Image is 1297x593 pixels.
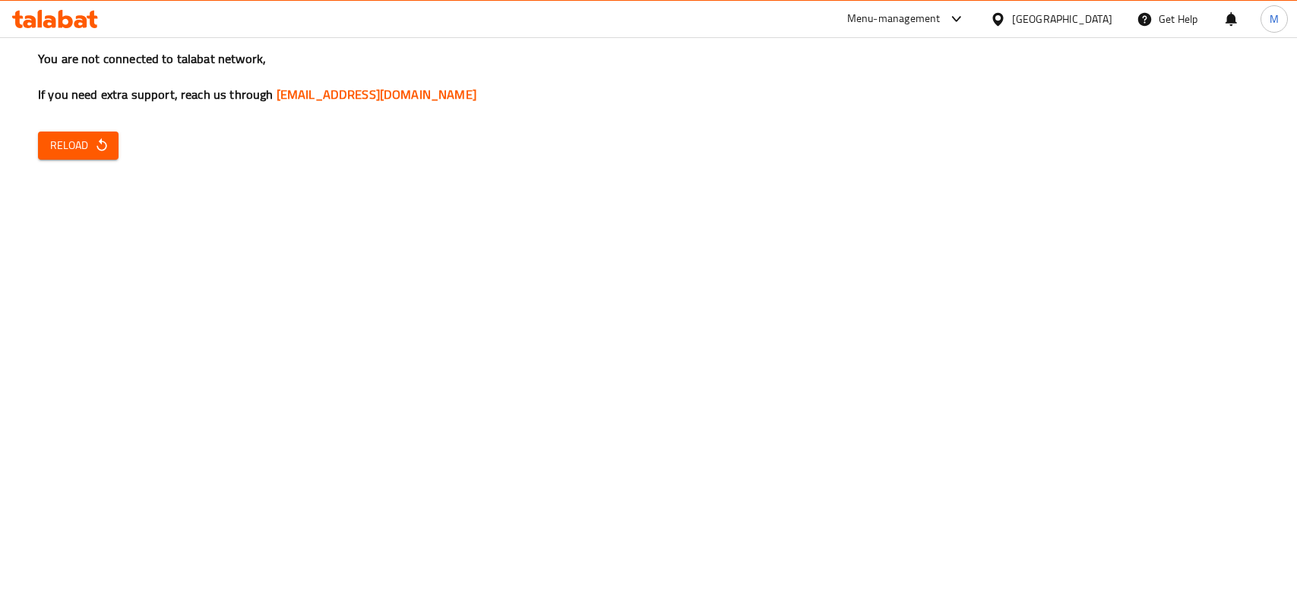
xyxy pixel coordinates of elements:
[38,132,119,160] button: Reload
[847,10,941,28] div: Menu-management
[1012,11,1112,27] div: [GEOGRAPHIC_DATA]
[277,83,476,106] a: [EMAIL_ADDRESS][DOMAIN_NAME]
[1270,11,1279,27] span: M
[50,136,106,155] span: Reload
[38,50,1259,103] h3: You are not connected to talabat network, If you need extra support, reach us through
